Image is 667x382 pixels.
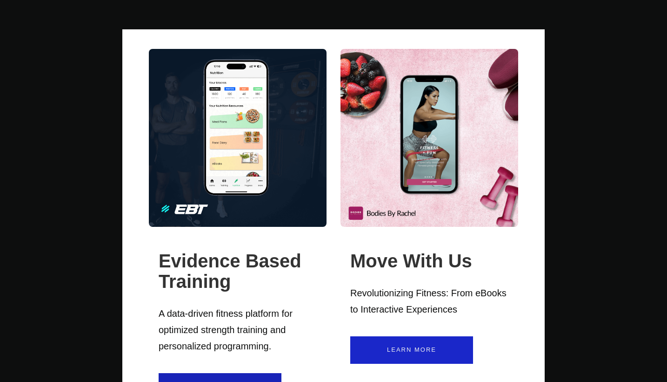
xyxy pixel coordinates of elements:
[350,336,473,364] a: Learn More
[149,49,327,227] img: Evidence Based Training
[340,49,518,227] img: Bodies By Rachel / Move With Us
[159,296,317,355] p: A data-driven fitness platform for optimized strength training and personalized programming.
[159,241,317,292] h4: Evidence Based Training
[350,241,508,271] h4: Move With Us
[350,276,508,318] p: Revolutionizing Fitness: From eBooks to Interactive Experiences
